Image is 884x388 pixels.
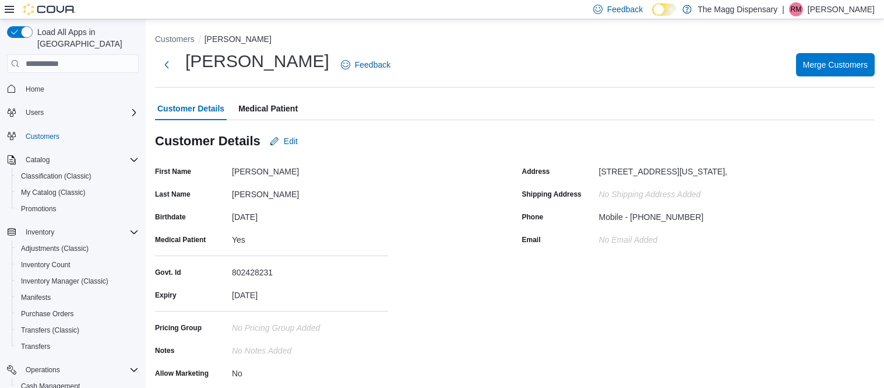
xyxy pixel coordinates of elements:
div: Yes [232,230,388,244]
button: Inventory Count [12,257,143,273]
a: Inventory Manager (Classic) [16,274,113,288]
a: Classification (Classic) [16,169,96,183]
a: My Catalog (Classic) [16,186,90,200]
span: Manifests [16,291,139,305]
a: Home [21,82,49,96]
a: Purchase Orders [16,307,79,321]
div: [DATE] [232,208,388,222]
p: The Magg Dispensary [698,2,777,16]
span: Home [26,85,44,94]
button: Catalog [2,152,143,168]
nav: An example of EuiBreadcrumbs [155,33,875,47]
span: Users [21,106,139,120]
div: No Email added [599,230,658,244]
a: Manifests [16,291,55,305]
span: My Catalog (Classic) [21,188,86,197]
button: Transfers [12,338,143,355]
a: Customers [21,130,64,144]
label: Address [522,167,550,176]
label: Allow Marketing [155,369,209,378]
span: Promotions [21,204,57,214]
label: Pricing Group [155,323,202,333]
a: Transfers (Classic) [16,323,84,337]
button: Manifests [12,289,143,306]
div: [PERSON_NAME] [232,185,388,199]
div: Rebecca Mays [789,2,803,16]
span: Adjustments (Classic) [21,244,89,253]
img: Cova [23,4,76,15]
button: My Catalog (Classic) [12,184,143,201]
span: Home [21,81,139,96]
span: Manifests [21,293,51,302]
span: Inventory Manager (Classic) [21,277,108,286]
span: Purchase Orders [21,309,74,319]
a: Adjustments (Classic) [16,242,93,256]
span: Feedback [607,4,643,15]
span: Edit [284,135,298,147]
label: Shipping Address [522,190,582,199]
input: Dark Mode [652,4,677,16]
button: Operations [2,362,143,378]
div: No [232,364,388,378]
span: Feedback [355,59,390,71]
span: Merge Customers [803,59,868,71]
span: Catalog [21,153,139,167]
a: Transfers [16,340,55,354]
span: Inventory [26,228,54,237]
button: Next [155,53,178,76]
button: Merge Customers [796,53,875,76]
p: | [782,2,784,16]
h3: Customer Details [155,134,260,148]
span: Customers [26,132,59,141]
button: Catalog [21,153,54,167]
button: Adjustments (Classic) [12,240,143,257]
span: Inventory Count [16,258,139,272]
button: Customers [2,128,143,145]
span: Inventory Count [21,260,71,270]
span: Transfers [21,342,50,351]
div: No Notes added [232,341,388,355]
span: Operations [26,365,60,375]
span: Transfers (Classic) [16,323,139,337]
label: Notes [155,346,174,355]
label: Expiry [155,291,177,300]
button: Purchase Orders [12,306,143,322]
button: [PERSON_NAME] [205,34,272,44]
button: Transfers (Classic) [12,322,143,338]
span: Inventory Manager (Classic) [16,274,139,288]
span: Medical Patient [238,97,298,120]
label: First Name [155,167,191,176]
a: Feedback [336,53,395,76]
button: Inventory [2,224,143,240]
span: Users [26,108,44,117]
span: Transfers (Classic) [21,326,79,335]
div: [STREET_ADDRESS][US_STATE], [599,162,727,176]
span: Catalog [26,155,50,165]
label: Govt. Id [155,268,181,277]
div: Mobile - [PHONE_NUMBER] [599,208,704,222]
span: Inventory [21,225,139,239]
button: Customers [155,34,195,44]
label: Medical Patient [155,235,206,244]
span: Classification (Classic) [16,169,139,183]
a: Inventory Count [16,258,75,272]
span: My Catalog (Classic) [16,186,139,200]
button: Home [2,80,143,97]
button: Edit [265,130,302,153]
span: Promotions [16,202,139,216]
div: No Pricing Group Added [232,319,388,333]
p: [PERSON_NAME] [808,2,875,16]
span: Load All Apps in [GEOGRAPHIC_DATA] [33,26,139,50]
span: RM [791,2,802,16]
div: No Shipping Address added [599,185,755,199]
label: Email [522,235,541,244]
button: Users [2,104,143,121]
label: Last Name [155,190,191,199]
div: [DATE] [232,286,388,300]
button: Inventory Manager (Classic) [12,273,143,289]
span: Classification (Classic) [21,172,91,181]
div: [PERSON_NAME] [232,162,388,176]
h1: [PERSON_NAME] [185,50,329,73]
span: Adjustments (Classic) [16,242,139,256]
